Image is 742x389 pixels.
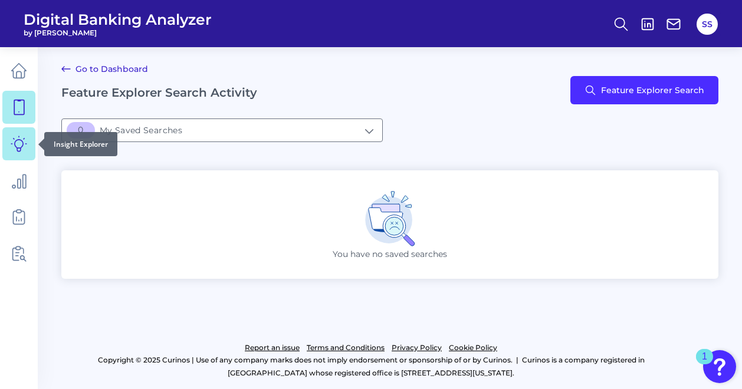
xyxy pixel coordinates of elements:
button: Feature Explorer Search [570,76,718,104]
span: Feature Explorer Search [601,85,704,95]
span: Digital Banking Analyzer [24,11,212,28]
a: Go to Dashboard [61,62,148,76]
a: Report an issue [245,341,300,354]
a: Terms and Conditions [307,341,385,354]
a: Cookie Policy [449,341,497,354]
p: Copyright © 2025 Curinos | Use of any company marks does not imply endorsement or sponsorship of ... [98,355,513,364]
button: Open Resource Center, 1 new notification [703,350,736,383]
div: You have no saved searches [61,170,718,279]
div: 1 [702,357,707,372]
div: Insight Explorer [44,132,117,156]
a: Privacy Policy [392,341,442,354]
button: SS [697,14,718,35]
h2: Feature Explorer Search Activity [61,85,257,100]
span: by [PERSON_NAME] [24,28,212,37]
p: Curinos is a company registered in [GEOGRAPHIC_DATA] whose registered office is [STREET_ADDRESS][... [228,355,645,377]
